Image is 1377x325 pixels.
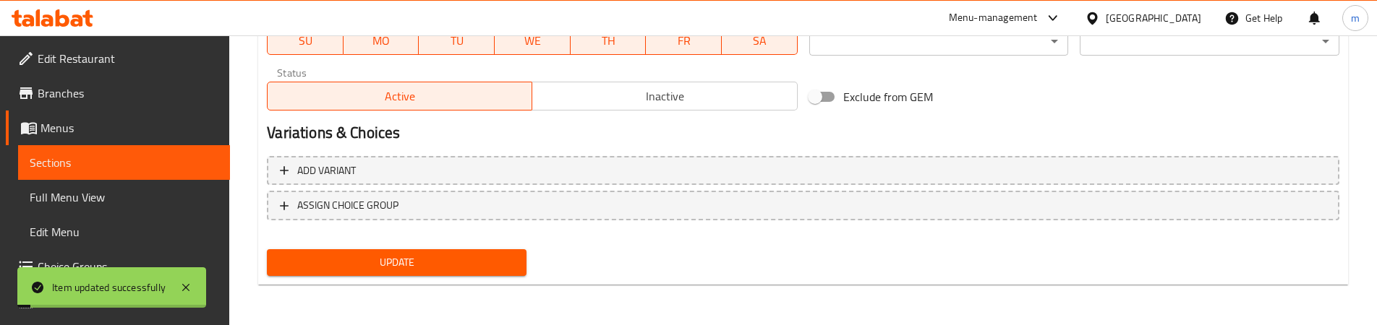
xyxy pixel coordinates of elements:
button: Update [267,249,526,276]
a: Edit Menu [18,214,230,249]
button: Add variant [267,156,1339,186]
a: Sections [18,145,230,180]
button: SU [267,26,344,55]
span: Branches [38,84,218,102]
span: Full Menu View [30,188,218,206]
button: Active [267,82,532,110]
button: TH [571,26,647,55]
div: [GEOGRAPHIC_DATA] [1106,10,1201,26]
span: Menus [40,119,218,136]
a: Choice Groups [6,249,230,284]
div: ​ [1080,27,1339,56]
span: Add variant [297,162,356,180]
h2: Variations & Choices [267,122,1339,144]
a: Full Menu View [18,180,230,214]
span: SU [273,30,338,51]
a: Edit Restaurant [6,41,230,76]
span: Active [273,86,526,107]
button: WE [495,26,571,55]
a: Branches [6,76,230,110]
span: Sections [30,154,218,171]
span: TU [425,30,489,51]
span: Exclude from GEM [843,88,933,105]
a: Menus [6,110,230,145]
button: SA [722,26,798,55]
button: Inactive [532,82,797,110]
span: Update [278,253,515,272]
span: Choice Groups [38,258,218,275]
span: m [1351,10,1360,26]
button: FR [646,26,722,55]
span: Coupons [38,292,218,310]
button: MO [344,26,419,55]
div: Menu-management [949,9,1038,27]
span: FR [652,30,716,51]
span: Inactive [538,86,791,107]
span: Edit Restaurant [38,50,218,67]
span: WE [500,30,565,51]
button: TU [419,26,495,55]
span: ASSIGN CHOICE GROUP [297,196,398,214]
span: MO [349,30,414,51]
span: Edit Menu [30,223,218,240]
div: Item updated successfully [52,279,166,295]
button: ASSIGN CHOICE GROUP [267,191,1339,220]
span: TH [576,30,641,51]
div: ​ [809,27,1069,56]
a: Coupons [6,284,230,318]
span: SA [728,30,792,51]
